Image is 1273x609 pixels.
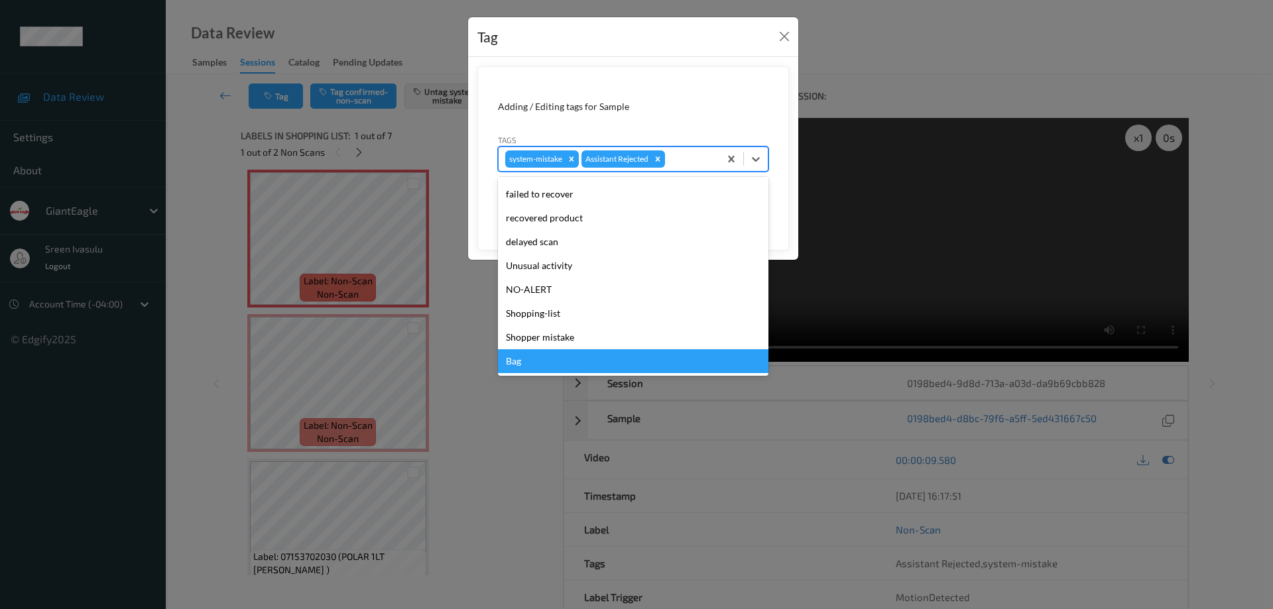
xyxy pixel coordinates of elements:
[498,349,768,373] div: Bag
[498,325,768,349] div: Shopper mistake
[498,230,768,254] div: delayed scan
[650,150,665,168] div: Remove Assistant Rejected
[498,182,768,206] div: failed to recover
[498,302,768,325] div: Shopping-list
[477,27,498,48] div: Tag
[564,150,579,168] div: Remove system-mistake
[498,278,768,302] div: NO-ALERT
[498,100,768,113] div: Adding / Editing tags for Sample
[498,206,768,230] div: recovered product
[505,150,564,168] div: system-mistake
[775,27,794,46] button: Close
[498,254,768,278] div: Unusual activity
[581,150,650,168] div: Assistant Rejected
[498,134,516,146] label: Tags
